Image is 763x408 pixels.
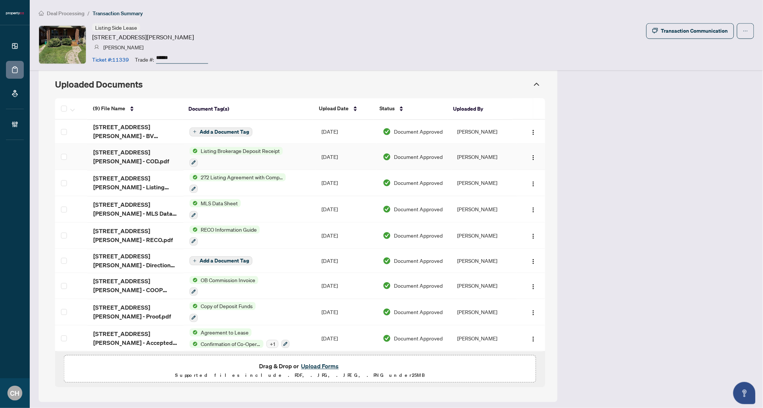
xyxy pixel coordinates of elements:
[319,105,349,113] span: Upload Date
[299,362,341,371] button: Upload Forms
[190,302,198,310] img: Status Icon
[383,257,391,265] img: Document Status
[394,232,443,240] span: Document Approved
[452,273,517,300] td: [PERSON_NAME]
[530,155,536,161] img: Logo
[39,11,44,16] span: home
[316,196,377,223] td: [DATE]
[383,128,391,136] img: Document Status
[452,120,517,144] td: [PERSON_NAME]
[87,98,182,120] th: (9) File Name
[452,326,517,352] td: [PERSON_NAME]
[452,196,517,223] td: [PERSON_NAME]
[316,223,377,249] td: [DATE]
[190,127,252,137] button: Add a Document Tag
[190,199,198,208] img: Status Icon
[379,105,395,113] span: Status
[190,173,286,193] button: Status Icon272 Listing Agreement with Company Schedule A
[527,255,539,267] button: Logo
[316,144,377,170] td: [DATE]
[190,226,260,246] button: Status IconRECO Information Guide
[70,371,530,380] p: Supported files include .PDF, .JPG, .JPEG, .PNG under 25 MB
[190,256,252,266] button: Add a Document Tag
[661,25,728,37] div: Transaction Communication
[383,205,391,213] img: Document Status
[452,249,517,273] td: [PERSON_NAME]
[94,45,99,50] img: svg%3e
[383,334,391,343] img: Document Status
[530,234,536,239] img: Logo
[394,179,443,187] span: Document Approved
[527,151,539,163] button: Logo
[452,299,517,326] td: [PERSON_NAME]
[447,98,513,120] th: Uploaded By
[394,308,443,316] span: Document Approved
[93,123,178,141] span: [STREET_ADDRESS][PERSON_NAME] - BV Void.pdf
[200,258,249,264] span: Add a Document Tag
[190,276,198,284] img: Status Icon
[527,306,539,318] button: Logo
[452,223,517,249] td: [PERSON_NAME]
[190,276,258,296] button: Status IconOB Commission Invoice
[383,232,391,240] img: Document Status
[394,334,443,343] span: Document Approved
[198,147,283,155] span: Listing Brokerage Deposit Receipt
[530,259,536,265] img: Logo
[530,310,536,316] img: Logo
[316,170,377,197] td: [DATE]
[193,130,197,134] span: plus
[49,75,547,94] div: Uploaded Documents
[190,340,198,348] img: Status Icon
[316,326,377,352] td: [DATE]
[316,120,377,144] td: [DATE]
[64,356,536,386] span: Drag & Drop orUpload FormsSupported files include .PDF, .JPG, .JPEG, .PNG under25MB
[190,147,283,167] button: Status IconListing Brokerage Deposit Receipt
[190,329,290,349] button: Status IconAgreement to LeaseStatus IconConfirmation of Co-Operation+1
[190,147,198,155] img: Status Icon
[646,23,734,39] button: Transaction Communication
[530,284,536,290] img: Logo
[452,170,517,197] td: [PERSON_NAME]
[95,24,137,31] span: Listing Side Lease
[383,308,391,316] img: Document Status
[527,333,539,345] button: Logo
[93,10,143,17] span: Transaction Summary
[92,56,129,64] article: Ticket #: 11339
[92,33,194,42] article: [STREET_ADDRESS][PERSON_NAME]
[87,9,90,17] li: /
[198,276,258,284] span: OB Commission Invoice
[6,11,24,16] img: logo
[190,329,198,337] img: Status Icon
[394,257,443,265] span: Document Approved
[10,388,20,398] span: CH
[190,199,241,219] button: Status IconMLS Data Sheet
[383,153,391,161] img: Document Status
[198,226,260,234] span: RECO Information Guide
[394,205,443,213] span: Document Approved
[200,130,249,135] span: Add a Document Tag
[452,144,517,170] td: [PERSON_NAME]
[394,153,443,161] span: Document Approved
[39,26,86,64] img: IMG-E12362831_1.jpg
[530,336,536,342] img: Logo
[93,105,125,113] span: (9) File Name
[198,199,241,208] span: MLS Data Sheet
[190,302,256,322] button: Status IconCopy of Deposit Funds
[198,302,256,310] span: Copy of Deposit Funds
[527,280,539,292] button: Logo
[527,230,539,242] button: Logo
[530,207,536,213] img: Logo
[266,340,278,348] div: + 1
[93,277,178,295] span: [STREET_ADDRESS][PERSON_NAME] - COOP CS.pdf
[135,56,154,64] article: Trade #:
[383,282,391,290] img: Document Status
[93,330,178,347] span: [STREET_ADDRESS][PERSON_NAME] - Accepted Agreement.pdf
[103,43,143,52] article: [PERSON_NAME]
[190,257,252,265] button: Add a Document Tag
[394,282,443,290] span: Document Approved
[93,252,178,270] span: [STREET_ADDRESS][PERSON_NAME] - Direction Letter.pdf
[383,179,391,187] img: Document Status
[190,128,252,137] button: Add a Document Tag
[193,259,197,263] span: plus
[743,29,748,34] span: ellipsis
